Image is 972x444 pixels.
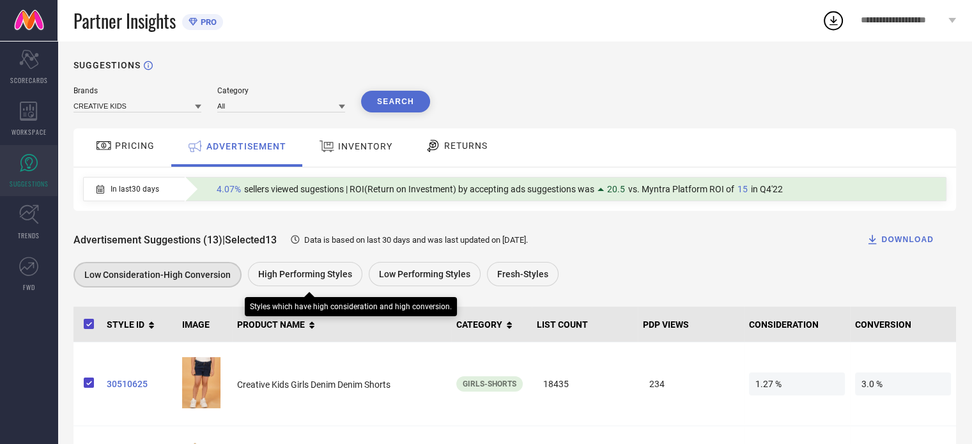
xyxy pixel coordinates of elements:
th: CATEGORY [451,307,532,342]
button: DOWNLOAD [850,227,950,252]
div: Open download list [822,9,845,32]
div: Brands [73,86,201,95]
span: 18435 [537,372,633,395]
span: ADVERTISEMENT [206,141,286,151]
span: vs. Myntra Platform ROI of [628,184,734,194]
span: Selected 13 [225,234,277,246]
span: Girls-Shorts [463,379,516,388]
div: Styles which have high consideration and high conversion. [250,302,452,311]
span: INVENTORY [338,141,392,151]
span: Low Consideration-High Conversion [84,270,231,280]
span: Data is based on last 30 days and was last updated on [DATE] . [304,235,528,245]
a: 30510625 [107,379,172,389]
span: Advertisement Suggestions (13) [73,234,222,246]
th: STYLE ID [102,307,177,342]
span: 15 [737,184,748,194]
div: Percentage of sellers who have viewed suggestions for the current Insight Type [210,181,789,197]
span: sellers viewed sugestions | ROI(Return on Investment) by accepting ads suggestions was [244,184,594,194]
span: 3.0 % [855,372,951,395]
span: in Q4'22 [751,184,783,194]
span: 20.5 [607,184,625,194]
span: Creative Kids Girls Denim Denim Shorts [237,379,390,390]
th: CONVERSION [850,307,956,342]
span: 234 [643,372,739,395]
h1: SUGGESTIONS [73,60,141,70]
span: PRO [197,17,217,27]
button: Search [361,91,430,112]
span: 1.27 % [749,372,845,395]
span: RETURNS [444,141,488,151]
span: Partner Insights [73,8,176,34]
span: PRICING [115,141,155,151]
span: TRENDS [18,231,40,240]
span: WORKSPACE [12,127,47,137]
th: LIST COUNT [532,307,638,342]
span: High Performing Styles [258,269,352,279]
span: In last 30 days [111,185,159,194]
img: WFYM8KaM_2011fcf48064453287e7ec5123251cb1.jpg [182,357,220,408]
th: PDP VIEWS [638,307,744,342]
th: CONSIDERATION [744,307,850,342]
span: FWD [23,282,35,292]
span: Low Performing Styles [379,269,470,279]
span: 4.07% [217,184,241,194]
div: DOWNLOAD [866,233,934,246]
span: | [222,234,225,246]
span: SUGGESTIONS [10,179,49,188]
span: Fresh-Styles [497,269,548,279]
th: PRODUCT NAME [232,307,451,342]
div: Category [217,86,345,95]
span: SCORECARDS [10,75,48,85]
th: IMAGE [177,307,232,342]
